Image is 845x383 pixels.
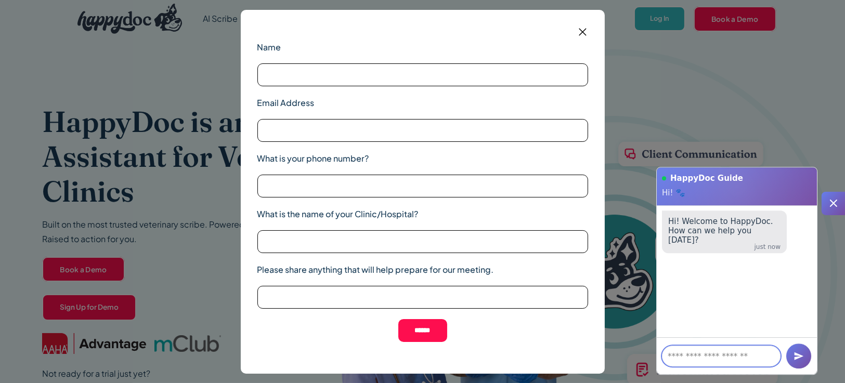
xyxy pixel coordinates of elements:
[257,208,588,220] label: What is the name of your Clinic/Hospital?
[257,41,588,54] label: Name
[257,152,588,165] label: What is your phone number?
[257,263,588,276] label: Please share anything that will help prepare for our meeting.
[257,27,588,357] form: Email form 2
[257,97,588,109] label: Email Address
